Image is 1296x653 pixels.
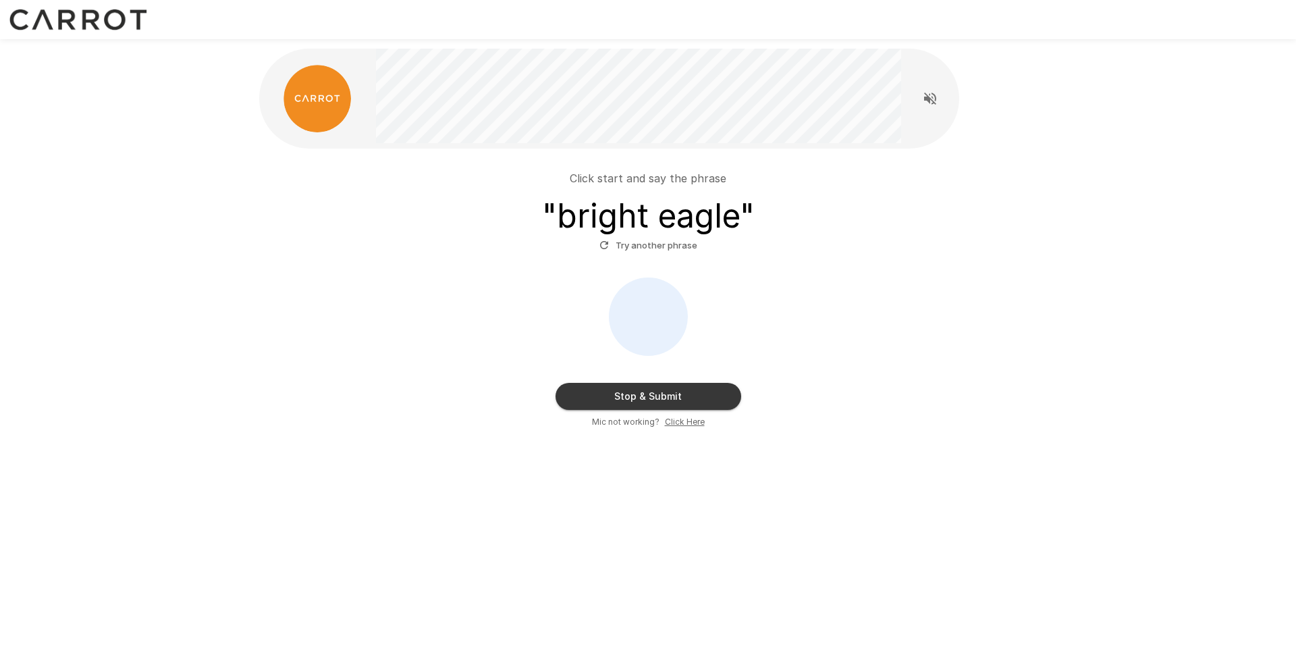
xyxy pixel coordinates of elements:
[665,417,705,427] u: Click Here
[592,415,659,429] span: Mic not working?
[917,85,944,112] button: Read questions aloud
[596,235,701,256] button: Try another phrase
[542,197,755,235] h3: " bright eagle "
[556,383,741,410] button: Stop & Submit
[570,170,726,186] p: Click start and say the phrase
[283,65,351,132] img: carrot_logo.png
